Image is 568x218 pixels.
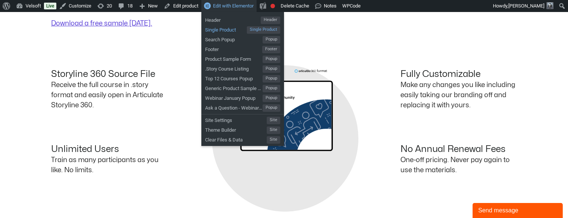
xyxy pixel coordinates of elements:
a: Search PopupPopup [201,34,284,44]
a: Theme BuilderSite [201,124,284,134]
a: Live [44,3,56,9]
iframe: chat widget [473,201,564,218]
span: Footer [262,46,280,53]
span: Product Sample Form [205,53,263,63]
h4: Fully Customizable [400,69,517,80]
p: Train as many participants as you like. No limits. [51,155,168,175]
p: Make any changes you like including easily taking our branding off and replacing it with yours. [400,80,517,110]
span: Generic Product Sample Form [205,83,263,92]
span: Site [267,117,280,124]
span: [PERSON_NAME] [508,3,544,9]
a: Clear Files & DataSite [201,134,284,144]
a: HeaderHeader [201,14,284,24]
span: Webinar January Popup [205,92,263,102]
a: Single ProductSingle Product [201,24,284,34]
span: Edit with Elementor [213,3,254,9]
span: Popup [263,85,280,92]
p: One-off pricing. Never pay again to use the materials. [400,155,517,175]
a: Product Sample FormPopup [201,53,284,63]
span: Popup [263,65,280,73]
h4: No Annual Renewal Fees [400,144,517,155]
span: Search Popup [205,34,263,44]
a: Top 12 Courses PopupPopup [201,73,284,83]
span: .Story Course Listing [205,63,263,73]
span: Popup [263,56,280,63]
span: Site [267,136,280,144]
span: Popup [263,36,280,44]
a: Ask a Question - Webinar [DATE]Popup [201,102,284,112]
span: Theme Builder [205,124,267,134]
span: Header [205,14,261,24]
span: Header [261,17,280,24]
a: .Story Course ListingPopup [201,63,284,73]
a: Download a free sample [DATE]. [51,20,152,27]
span: Popup [263,95,280,102]
p: Receive the full course in .story format and easily open in Articulate Storyline 360. [51,80,168,110]
span: Single Product [205,24,247,34]
span: Site Settings [205,114,267,124]
div: Focus keyphrase not set [270,4,275,8]
a: FooterFooter [201,44,284,53]
span: Popup [263,104,280,112]
a: Site SettingsSite [201,114,284,124]
span: Single Product [247,26,280,34]
h4: Storyline 360 Source File [51,69,168,80]
span: Clear Files & Data [205,134,267,144]
span: Site [267,126,280,134]
a: Generic Product Sample FormPopup [201,83,284,92]
span: Popup [263,75,280,83]
a: Webinar January PopupPopup [201,92,284,102]
span: Ask a Question - Webinar [DATE] [205,102,263,112]
span: Footer [205,44,262,53]
span: Top 12 Courses Popup [205,73,263,83]
h4: Unlimited Users [51,144,168,155]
